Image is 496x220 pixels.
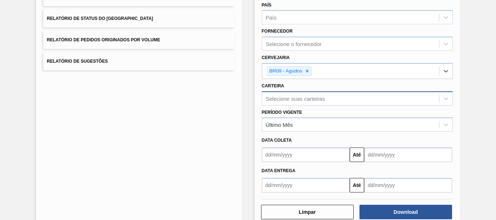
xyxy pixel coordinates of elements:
[262,29,293,34] label: Fornecedor
[43,53,234,70] button: Relatório de Sugestões
[262,168,296,173] span: Data Entrega
[350,178,364,192] button: Até
[364,148,452,162] input: dd/mm/yyyy
[267,67,304,76] div: BR09 - Agudos
[359,205,452,219] button: Download
[262,110,302,115] label: Período Vigente
[266,41,322,47] div: Selecione o fornecedor
[262,148,350,162] input: dd/mm/yyyy
[262,178,350,192] input: dd/mm/yyyy
[47,16,153,21] span: Relatório de Status do [GEOGRAPHIC_DATA]
[262,3,272,8] label: País
[47,59,108,64] span: Relatório de Sugestões
[43,31,234,49] button: Relatório de Pedidos Originados por Volume
[350,148,364,162] button: Até
[43,10,234,28] button: Relatório de Status do [GEOGRAPHIC_DATA]
[266,122,293,128] div: Último Mês
[266,95,325,101] div: Selecione suas carteiras
[261,205,354,219] button: Limpar
[47,37,160,42] span: Relatório de Pedidos Originados por Volume
[266,14,277,21] div: País
[364,178,452,192] input: dd/mm/yyyy
[262,83,284,88] label: Carteira
[262,138,292,143] span: Data coleta
[262,55,290,60] label: Cervejaria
